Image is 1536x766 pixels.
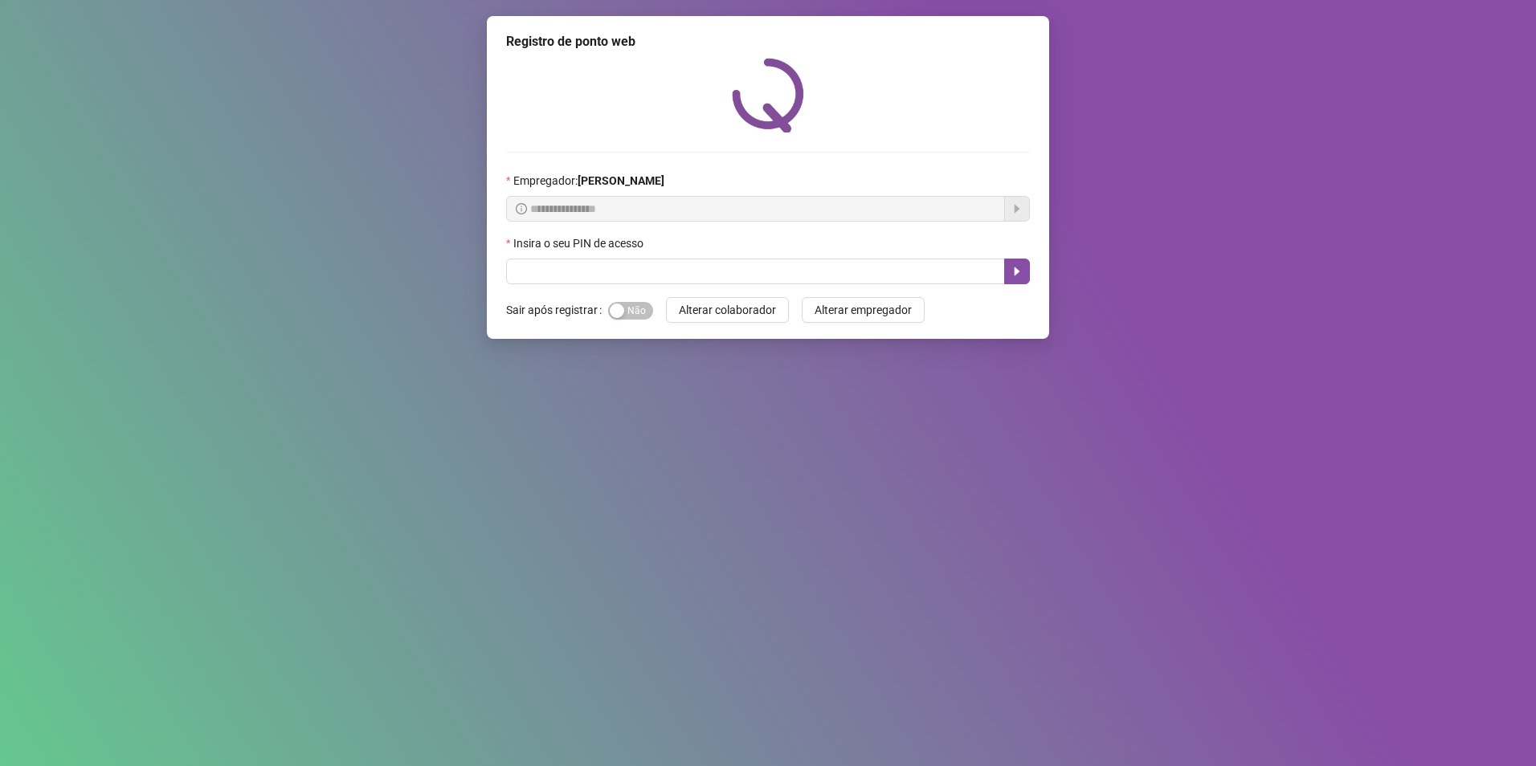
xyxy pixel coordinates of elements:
span: Alterar empregador [815,301,912,319]
img: QRPoint [732,58,804,132]
button: Alterar empregador [802,297,925,323]
strong: [PERSON_NAME] [578,174,664,187]
div: Registro de ponto web [506,32,1030,51]
span: Empregador : [513,172,664,189]
label: Insira o seu PIN de acesso [506,234,654,252]
span: caret-right [1011,265,1023,278]
label: Sair após registrar [506,297,608,323]
span: Alterar colaborador [679,301,776,319]
button: Alterar colaborador [666,297,789,323]
span: info-circle [516,203,527,214]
